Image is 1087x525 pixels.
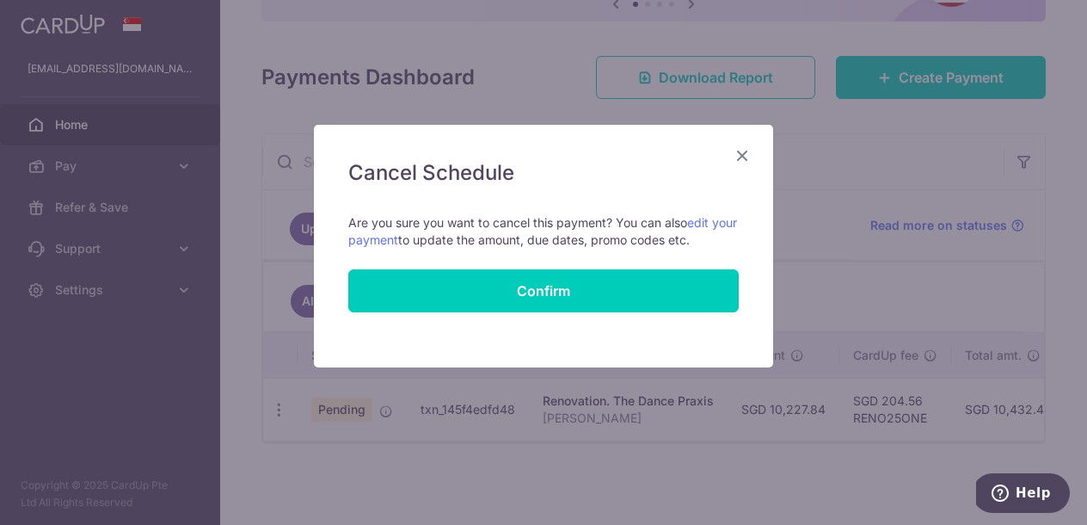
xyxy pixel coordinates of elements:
p: Are you sure you want to cancel this payment? You can also to update the amount, due dates, promo... [348,214,739,249]
button: Close [732,145,752,166]
iframe: Opens a widget where you can find more information [976,473,1070,516]
button: Confirm [348,269,739,312]
h5: Cancel Schedule [348,159,739,187]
